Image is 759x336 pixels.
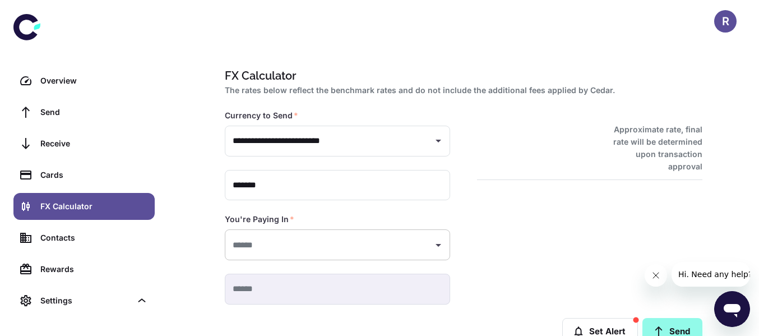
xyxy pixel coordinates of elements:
a: Cards [13,162,155,188]
label: You're Paying In [225,214,294,225]
a: Rewards [13,256,155,283]
div: Overview [40,75,148,87]
div: Settings [40,294,131,307]
div: FX Calculator [40,200,148,213]
label: Currency to Send [225,110,298,121]
iframe: Close message [645,264,667,287]
button: R [714,10,737,33]
div: Settings [13,287,155,314]
div: Send [40,106,148,118]
div: Cards [40,169,148,181]
span: Hi. Need any help? [7,8,81,17]
div: Receive [40,137,148,150]
a: Contacts [13,224,155,251]
button: Open [431,133,446,149]
h6: Approximate rate, final rate will be determined upon transaction approval [601,123,702,173]
h1: FX Calculator [225,67,698,84]
div: Rewards [40,263,148,275]
iframe: Message from company [672,262,750,287]
a: Overview [13,67,155,94]
a: Send [13,99,155,126]
button: Open [431,237,446,253]
a: Receive [13,130,155,157]
iframe: Button to launch messaging window [714,291,750,327]
a: FX Calculator [13,193,155,220]
div: Contacts [40,232,148,244]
